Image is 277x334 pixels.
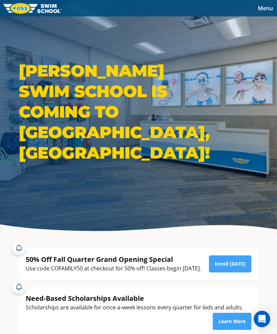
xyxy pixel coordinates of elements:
div: 50% Off Fall Quarter Grand Opening Special [26,255,201,264]
a: Enroll [DATE] [209,255,251,272]
div: Open Intercom Messenger [254,311,270,327]
h1: [PERSON_NAME] Swim School is coming to [GEOGRAPHIC_DATA], [GEOGRAPHIC_DATA]! [19,61,217,163]
div: Scholarships are available for once-a-week lessons every quarter for kids and adults. [26,303,243,312]
img: FOSS Swim School Logo [3,3,62,14]
div: Need-Based Scholarships Available [26,294,243,303]
a: Learn More [213,313,251,330]
span: Menu [258,4,273,12]
button: Toggle navigation [254,3,277,13]
div: Use code COFAMILY50 at checkout for 50% off! Classes begin [DATE]. [26,264,201,273]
